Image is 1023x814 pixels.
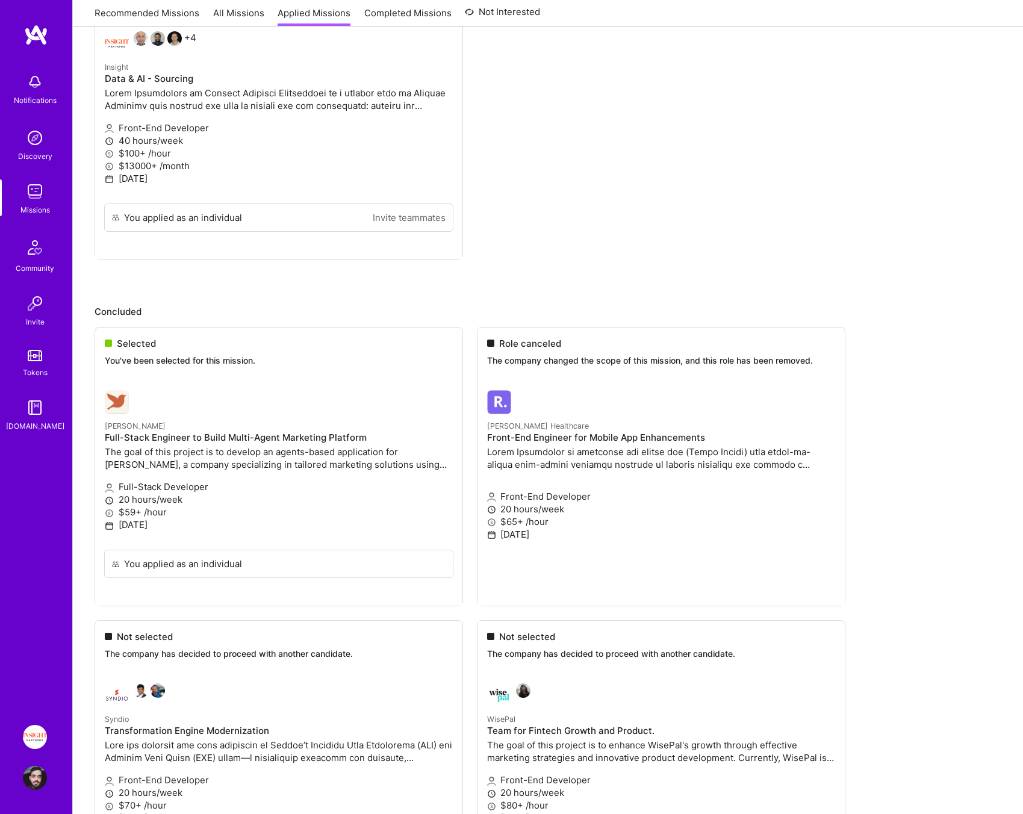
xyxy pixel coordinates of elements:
[20,233,49,262] img: Community
[95,305,1001,318] p: Concluded
[23,179,47,203] img: teamwork
[26,315,45,328] div: Invite
[23,766,47,790] img: User Avatar
[23,291,47,315] img: Invite
[23,126,47,150] img: discovery
[95,7,199,26] a: Recommended Missions
[28,350,42,361] img: tokens
[14,94,57,107] div: Notifications
[20,203,50,216] div: Missions
[465,5,540,26] a: Not Interested
[23,725,47,749] img: Insight Partners: Data & AI - Sourcing
[213,7,264,26] a: All Missions
[6,420,64,432] div: [DOMAIN_NAME]
[23,396,47,420] img: guide book
[278,7,350,26] a: Applied Missions
[20,725,50,749] a: Insight Partners: Data & AI - Sourcing
[20,766,50,790] a: User Avatar
[23,70,47,94] img: bell
[16,262,54,275] div: Community
[23,366,48,379] div: Tokens
[364,7,452,26] a: Completed Missions
[18,150,52,163] div: Discovery
[24,24,48,46] img: logo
